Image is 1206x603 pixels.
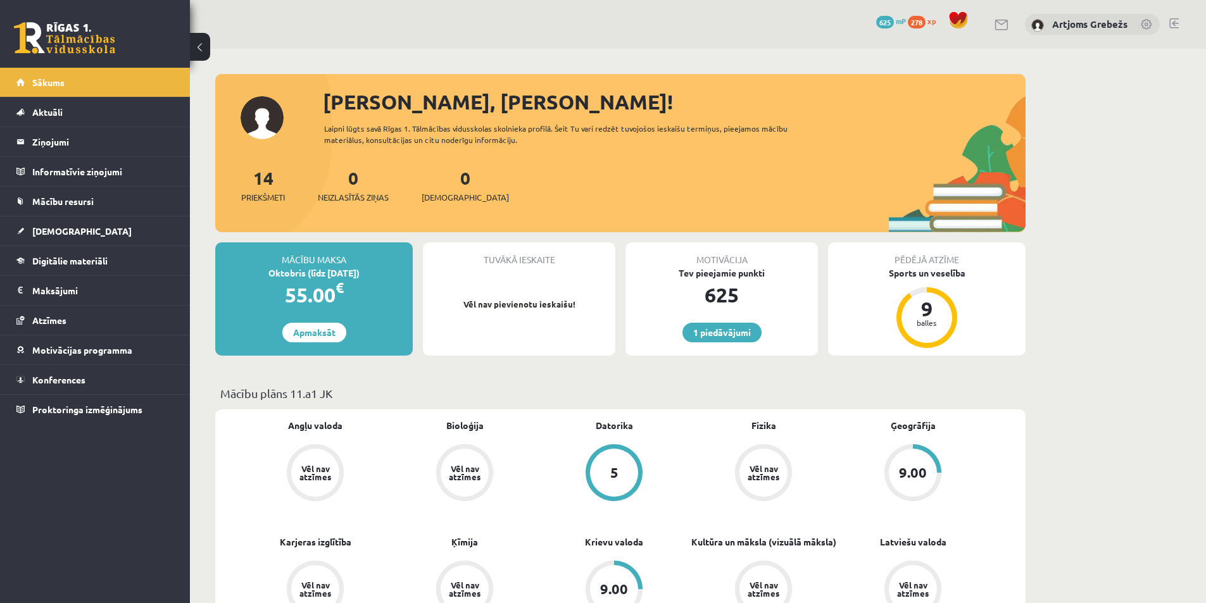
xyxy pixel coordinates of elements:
[241,191,285,204] span: Priekšmeti
[838,444,988,504] a: 9.00
[32,314,66,326] span: Atzīmes
[895,581,931,597] div: Vēl nav atzīmes
[215,266,413,280] div: Oktobris (līdz [DATE])
[876,16,906,26] a: 625 mP
[625,280,818,310] div: 625
[32,106,63,118] span: Aktuāli
[318,191,389,204] span: Neizlasītās ziņas
[423,242,615,266] div: Tuvākā ieskaite
[891,419,936,432] a: Ģeogrāfija
[32,344,132,356] span: Motivācijas programma
[447,464,482,481] div: Vēl nav atzīmes
[908,16,926,28] span: 278
[691,535,836,549] a: Kultūra un māksla (vizuālā māksla)
[610,466,619,480] div: 5
[32,276,174,305] legend: Maksājumi
[625,266,818,280] div: Tev pieejamie punkti
[336,278,344,297] span: €
[1031,19,1044,32] img: Artjoms Grebežs
[280,535,351,549] a: Karjeras izglītība
[282,323,346,342] a: Apmaksāt
[682,323,762,342] a: 1 piedāvājumi
[908,319,946,326] div: balles
[14,22,115,54] a: Rīgas 1. Tālmācības vidusskola
[32,374,85,385] span: Konferences
[16,97,174,127] a: Aktuāli
[298,464,333,481] div: Vēl nav atzīmes
[241,444,390,504] a: Vēl nav atzīmes
[1052,18,1127,30] a: Artjoms Grebežs
[600,582,628,596] div: 9.00
[16,127,174,156] a: Ziņojumi
[390,444,539,504] a: Vēl nav atzīmes
[539,444,689,504] a: 5
[16,187,174,216] a: Mācību resursi
[828,266,1026,280] div: Sports un veselība
[585,535,643,549] a: Krievu valoda
[220,385,1021,402] p: Mācību plāns 11.a1 JK
[215,242,413,266] div: Mācību maksa
[32,196,94,207] span: Mācību resursi
[16,306,174,335] a: Atzīmes
[241,166,285,204] a: 14Priekšmeti
[751,419,776,432] a: Fizika
[596,419,633,432] a: Datorika
[16,276,174,305] a: Maksājumi
[899,466,927,480] div: 9.00
[32,255,108,266] span: Digitālie materiāli
[16,395,174,424] a: Proktoringa izmēģinājums
[32,225,132,237] span: [DEMOGRAPHIC_DATA]
[876,16,894,28] span: 625
[298,581,333,597] div: Vēl nav atzīmes
[446,419,484,432] a: Bioloģija
[422,191,509,204] span: [DEMOGRAPHIC_DATA]
[896,16,906,26] span: mP
[689,444,838,504] a: Vēl nav atzīmes
[422,166,509,204] a: 0[DEMOGRAPHIC_DATA]
[32,404,142,415] span: Proktoringa izmēģinājums
[908,16,942,26] a: 278 xp
[908,299,946,319] div: 9
[447,581,482,597] div: Vēl nav atzīmes
[16,157,174,186] a: Informatīvie ziņojumi
[323,87,1026,117] div: [PERSON_NAME], [PERSON_NAME]!
[32,157,174,186] legend: Informatīvie ziņojumi
[318,166,389,204] a: 0Neizlasītās ziņas
[828,242,1026,266] div: Pēdējā atzīme
[625,242,818,266] div: Motivācija
[32,77,65,88] span: Sākums
[215,280,413,310] div: 55.00
[16,216,174,246] a: [DEMOGRAPHIC_DATA]
[32,127,174,156] legend: Ziņojumi
[16,335,174,364] a: Motivācijas programma
[16,365,174,394] a: Konferences
[324,123,810,146] div: Laipni lūgts savā Rīgas 1. Tālmācības vidusskolas skolnieka profilā. Šeit Tu vari redzēt tuvojošo...
[828,266,1026,350] a: Sports un veselība 9 balles
[746,464,781,481] div: Vēl nav atzīmes
[927,16,936,26] span: xp
[880,535,946,549] a: Latviešu valoda
[16,68,174,97] a: Sākums
[429,298,609,311] p: Vēl nav pievienotu ieskaišu!
[288,419,342,432] a: Angļu valoda
[16,246,174,275] a: Digitālie materiāli
[746,581,781,597] div: Vēl nav atzīmes
[451,535,478,549] a: Ķīmija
